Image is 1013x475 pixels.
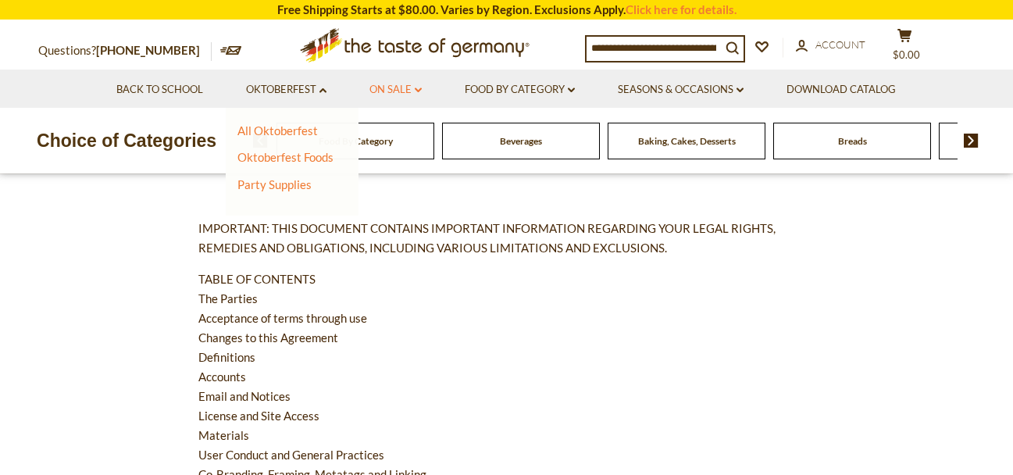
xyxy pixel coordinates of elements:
a: Oktoberfest [246,81,326,98]
a: Seasons & Occasions [618,81,744,98]
a: Back to School [116,81,203,98]
a: Baking, Cakes, Desserts [638,135,736,147]
span: Account [815,38,865,51]
a: Download Catalog [787,81,896,98]
a: Oktoberfest Foods [237,150,334,164]
a: Breads [838,135,867,147]
a: Beverages [500,135,542,147]
a: All Oktoberfest [237,123,318,137]
a: Party Supplies [237,177,312,191]
p: IMPORTANT: THIS DOCUMENT CONTAINS IMPORTANT INFORMATION REGARDING YOUR LEGAL RIGHTS, REMEDIES AND... [198,219,815,258]
a: Click here for details. [626,2,737,16]
a: Food By Category [465,81,575,98]
p: Questions? [38,41,212,61]
a: [PHONE_NUMBER] [96,43,200,57]
span: $0.00 [893,48,920,61]
a: On Sale [369,81,422,98]
a: Account [796,37,865,54]
img: next arrow [964,134,979,148]
button: $0.00 [882,28,929,67]
a: Food By Category [319,135,393,147]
